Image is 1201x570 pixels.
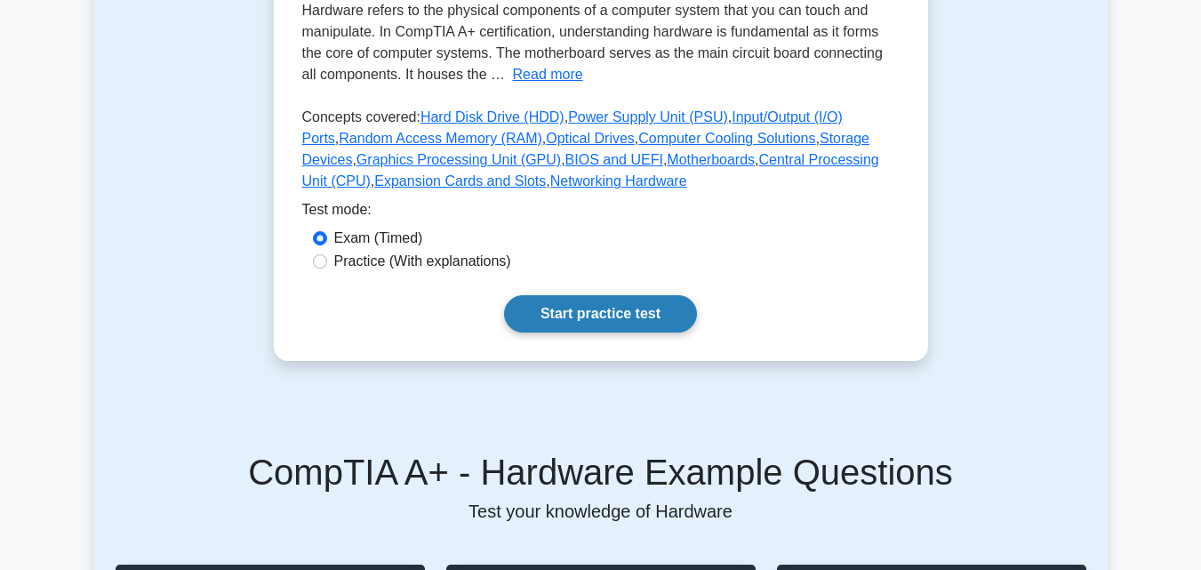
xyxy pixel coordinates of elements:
[334,251,511,272] label: Practice (With explanations)
[546,131,635,146] a: Optical Drives
[568,109,728,124] a: Power Supply Unit (PSU)
[302,3,883,82] span: Hardware refers to the physical components of a computer system that you can touch and manipulate...
[302,107,900,199] p: Concepts covered: , , , , , , , , , , , ,
[334,228,423,249] label: Exam (Timed)
[550,173,687,189] a: Networking Hardware
[638,131,815,146] a: Computer Cooling Solutions
[302,199,900,228] div: Test mode:
[504,295,697,333] a: Start practice test
[420,109,564,124] a: Hard Disk Drive (HDD)
[339,131,542,146] a: Random Access Memory (RAM)
[116,501,1086,522] p: Test your knowledge of Hardware
[667,152,755,167] a: Motherboards
[513,64,583,85] button: Read more
[302,131,870,167] a: Storage Devices
[565,152,663,167] a: BIOS and UEFI
[356,152,561,167] a: Graphics Processing Unit (GPU)
[374,173,546,189] a: Expansion Cards and Slots
[116,451,1086,494] h5: CompTIA A+ - Hardware Example Questions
